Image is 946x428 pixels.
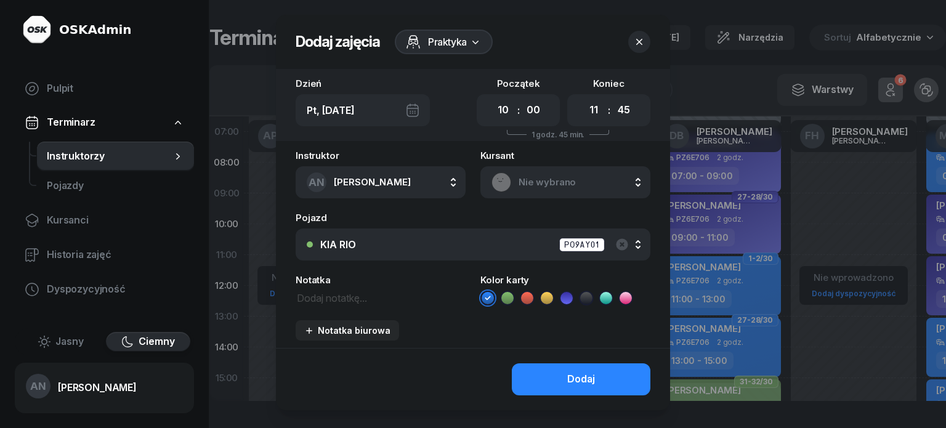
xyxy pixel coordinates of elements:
button: Notatka biurowa [296,320,399,341]
span: Jasny [55,334,84,350]
span: Ciemny [139,334,175,350]
button: Ciemny [106,332,191,352]
a: Pulpit [15,74,194,103]
span: [PERSON_NAME] [334,176,411,188]
a: Terminarz [15,108,194,137]
a: Instruktorzy [37,142,194,171]
div: OSKAdmin [59,21,131,38]
div: : [517,103,520,118]
span: Nie wybrano [519,174,639,190]
div: PO9AY01 [559,238,605,252]
span: Instruktorzy [47,148,172,164]
span: Pojazdy [47,178,184,194]
span: Pulpit [47,81,184,97]
span: Praktyka [428,34,467,49]
span: Historia zajęć [47,247,184,263]
div: : [608,103,610,118]
span: Kursanci [47,212,184,228]
div: Dodaj [567,371,595,387]
div: KIA RIO [320,240,356,249]
button: Dodaj [512,363,650,395]
div: Notatka biurowa [304,325,390,336]
a: Pojazdy [37,171,194,201]
div: [PERSON_NAME] [58,382,137,392]
img: logo-light@2x.png [22,15,52,44]
button: Jasny [18,332,103,352]
span: Dyspozycyjność [47,281,184,297]
span: Terminarz [47,115,95,131]
a: Kursanci [15,206,194,235]
span: AN [30,381,46,392]
button: KIA RIOPO9AY01 [296,228,650,260]
span: AN [309,177,325,188]
a: Historia zajęć [15,240,194,270]
a: Dyspozycyjność [15,275,194,304]
button: AN[PERSON_NAME] [296,166,466,198]
h2: Dodaj zajęcia [296,32,380,52]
